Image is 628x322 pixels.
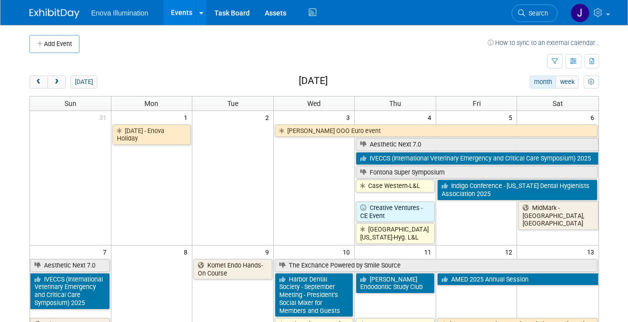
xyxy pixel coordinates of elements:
[488,39,599,46] a: How to sync to an external calendar...
[356,179,435,192] a: Case Western-L&L
[588,79,595,85] i: Personalize Calendar
[264,111,273,123] span: 2
[525,9,548,17] span: Search
[427,111,436,123] span: 4
[556,75,579,88] button: week
[275,273,354,317] a: Harbor Dental Society - September Meeting - President’s Social Mixer for Members and Guests
[30,259,110,272] a: Aesthetic Next 7.0
[571,3,590,22] img: JeffD Dyll
[512,4,558,22] a: Search
[356,223,435,243] a: [GEOGRAPHIC_DATA][US_STATE]-Hyg. L&L
[307,99,321,107] span: Wed
[504,245,517,258] span: 12
[356,166,597,179] a: Fontona Super Symposium
[275,124,598,137] a: [PERSON_NAME] OOO Euro event
[518,201,598,230] a: MidMark - [GEOGRAPHIC_DATA], [GEOGRAPHIC_DATA]
[584,75,599,88] button: myCustomButton
[183,111,192,123] span: 1
[275,259,598,272] a: The Exchance Powered by Smile Source
[356,152,598,165] a: IVECCS (International Veterinary Emergency and Critical Care Symposium) 2025
[530,75,556,88] button: month
[437,273,599,286] a: AMED 2025 Annual Session
[64,99,76,107] span: Sun
[47,75,66,88] button: next
[30,273,110,309] a: IVECCS (International Veterinary Emergency and Critical Care Symposium) 2025
[227,99,238,107] span: Tue
[193,259,272,279] a: Komet Endo Hands-On Course
[112,124,191,145] a: [DATE] - Enova Holiday
[473,99,481,107] span: Fri
[29,75,48,88] button: prev
[423,245,436,258] span: 11
[102,245,111,258] span: 7
[356,201,435,222] a: Creative Ventures - CE Event
[508,111,517,123] span: 5
[553,99,563,107] span: Sat
[98,111,111,123] span: 31
[183,245,192,258] span: 8
[144,99,158,107] span: Mon
[356,138,598,151] a: Aesthetic Next 7.0
[264,245,273,258] span: 9
[437,179,598,200] a: Indigo Conference - [US_STATE] Dental Hygienists Association 2025
[345,111,354,123] span: 3
[91,9,148,17] span: Enova Illumination
[70,75,97,88] button: [DATE]
[389,99,401,107] span: Thu
[356,273,435,293] a: [PERSON_NAME] Endodontic Study Club
[590,111,599,123] span: 6
[342,245,354,258] span: 10
[29,8,79,18] img: ExhibitDay
[299,75,328,86] h2: [DATE]
[586,245,599,258] span: 13
[29,35,79,53] button: Add Event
